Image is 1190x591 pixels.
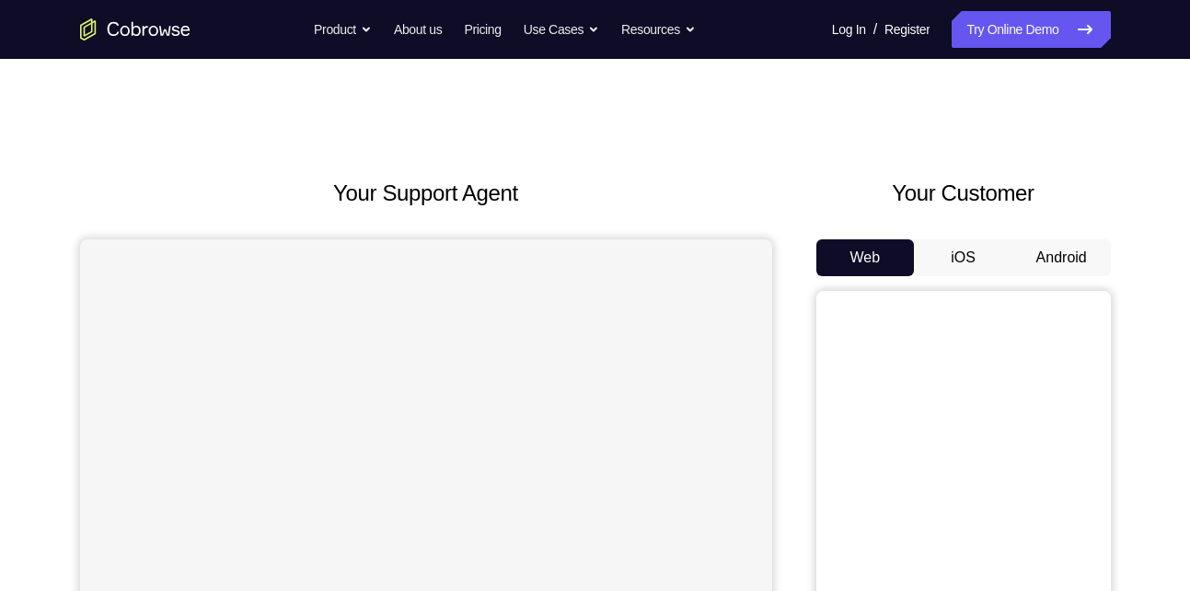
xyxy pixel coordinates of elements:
[80,177,772,210] h2: Your Support Agent
[914,239,1012,276] button: iOS
[816,239,915,276] button: Web
[1012,239,1111,276] button: Android
[314,11,372,48] button: Product
[816,177,1111,210] h2: Your Customer
[873,18,877,41] span: /
[884,11,930,48] a: Register
[80,18,191,41] a: Go to the home page
[464,11,501,48] a: Pricing
[394,11,442,48] a: About us
[621,11,696,48] button: Resources
[832,11,866,48] a: Log In
[524,11,599,48] button: Use Cases
[952,11,1110,48] a: Try Online Demo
